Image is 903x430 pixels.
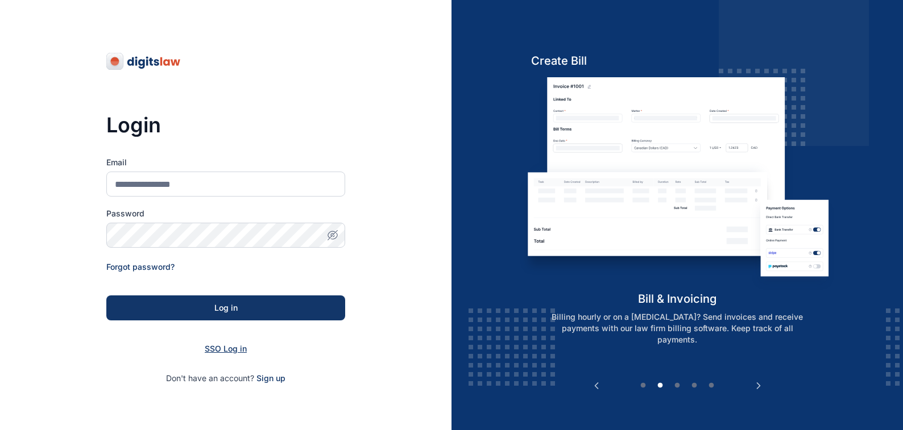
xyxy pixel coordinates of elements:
div: Log in [125,302,327,314]
button: Next [753,380,764,391]
h5: Create Bill [520,53,835,69]
a: SSO Log in [205,344,247,353]
span: Sign up [256,373,285,384]
button: 2 [655,380,666,391]
button: 1 [637,380,649,391]
h3: Login [106,114,345,136]
p: Billing hourly or on a [MEDICAL_DATA]? Send invoices and receive payments with our law firm billi... [532,311,823,345]
button: Previous [591,380,602,391]
img: digitslaw-logo [106,52,181,70]
h5: bill & invoicing [520,291,835,307]
button: 5 [706,380,717,391]
a: Forgot password? [106,262,175,272]
button: 4 [689,380,700,391]
button: 3 [672,380,683,391]
button: Log in [106,295,345,320]
p: Don't have an account? [106,373,345,384]
img: bill-and-invoicin [520,77,835,290]
label: Email [106,157,345,168]
a: Sign up [256,373,285,383]
label: Password [106,208,345,219]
